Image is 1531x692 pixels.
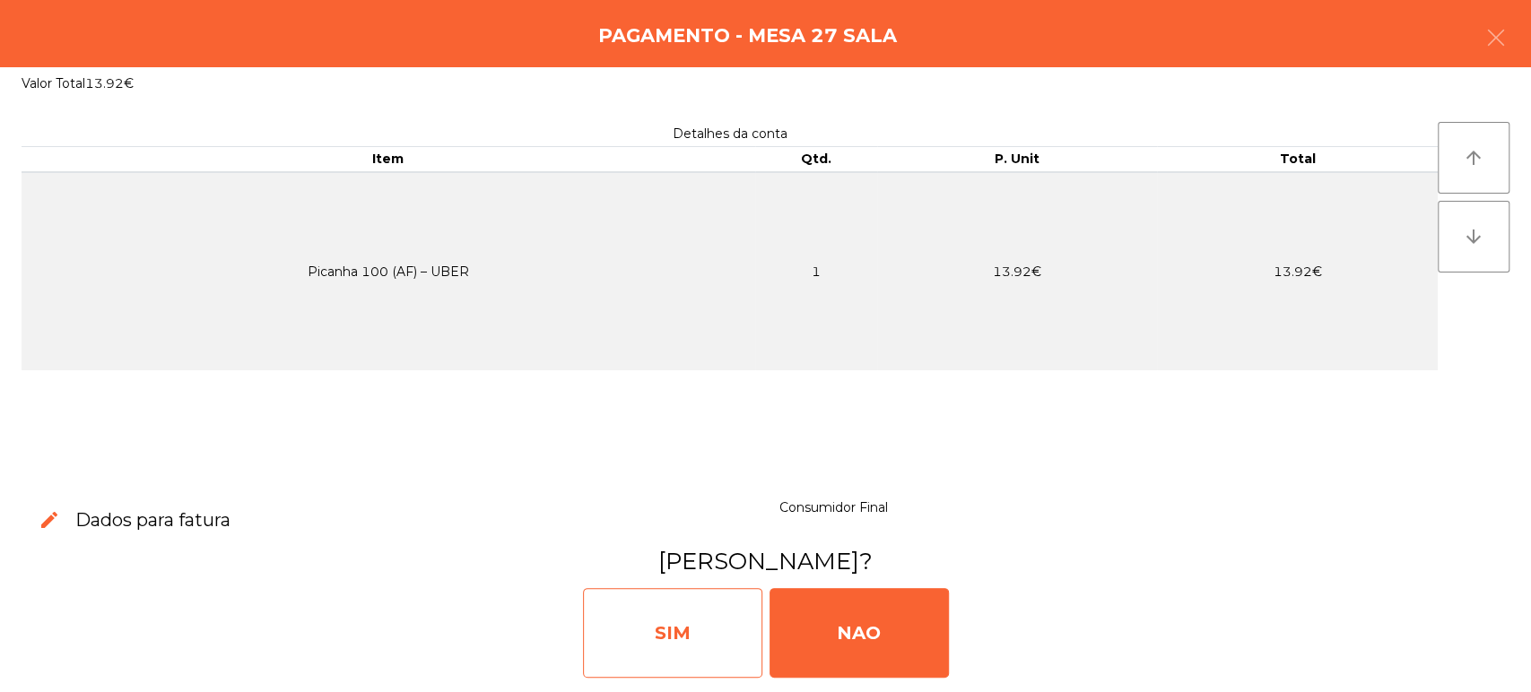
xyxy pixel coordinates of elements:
span: edit [39,509,60,531]
span: Valor Total [22,75,85,91]
span: 13.92€ [85,75,134,91]
h3: [PERSON_NAME]? [21,545,1510,577]
div: NAO [770,588,949,678]
th: Qtd. [755,147,877,172]
i: arrow_upward [1463,147,1484,169]
th: P. Unit [877,147,1158,172]
h3: Dados para fatura [75,507,231,532]
td: 13.92€ [1157,172,1438,370]
td: 13.92€ [877,172,1158,370]
th: Item [22,147,755,172]
i: arrow_downward [1463,226,1484,247]
th: Total [1157,147,1438,172]
span: Detalhes da conta [673,125,787,142]
h4: Pagamento - Mesa 27 Sala [598,22,897,49]
button: edit [24,495,75,546]
button: arrow_downward [1438,201,1509,272]
span: Consumidor Final [779,499,888,515]
button: arrow_upward [1438,122,1509,194]
td: Picanha 100 (AF) – UBER [22,172,755,370]
div: SIM [583,588,762,678]
td: 1 [755,172,877,370]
